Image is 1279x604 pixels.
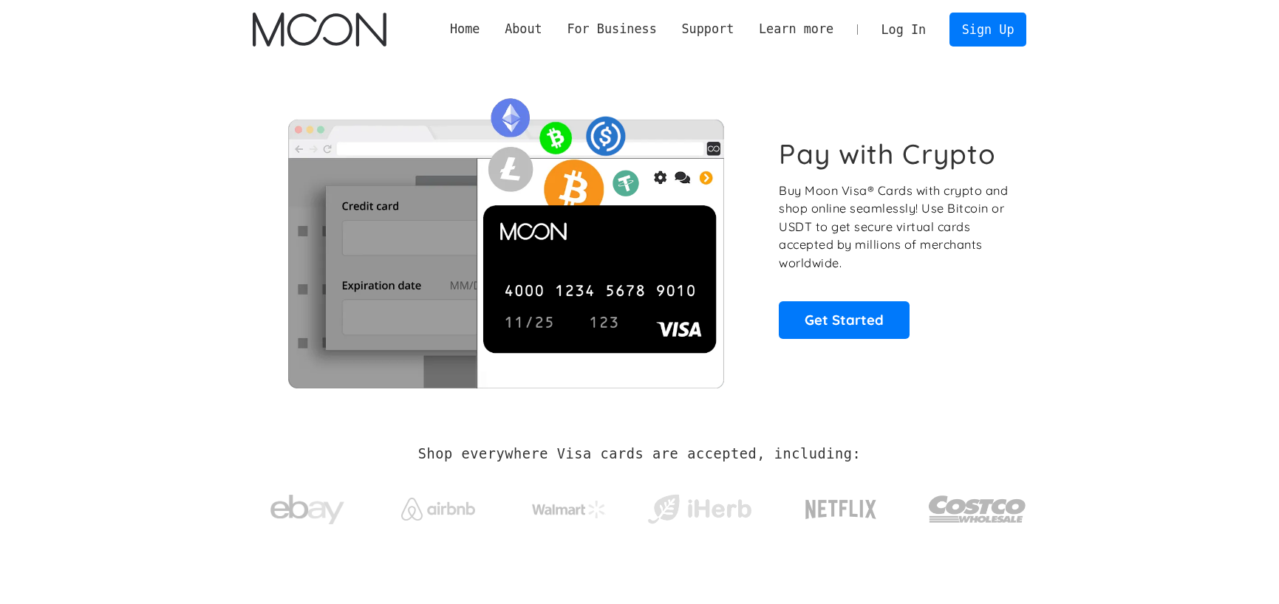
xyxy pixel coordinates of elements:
div: For Business [555,20,669,38]
div: For Business [567,20,656,38]
img: Moon Cards let you spend your crypto anywhere Visa is accepted. [253,88,759,388]
img: Costco [928,481,1027,537]
div: Learn more [746,20,846,38]
img: ebay [270,487,344,533]
h2: Shop everywhere Visa cards are accepted, including: [418,446,861,462]
img: iHerb [644,490,754,529]
img: Moon Logo [253,13,386,47]
a: Walmart [514,486,624,526]
div: Learn more [759,20,833,38]
img: Airbnb [401,498,475,521]
a: home [253,13,386,47]
img: Netflix [804,491,878,528]
a: iHerb [644,476,754,536]
a: Costco [928,467,1027,544]
a: Log In [869,13,938,46]
a: ebay [253,472,363,540]
a: Sign Up [949,13,1026,46]
a: Airbnb [383,483,493,528]
div: Support [669,20,746,38]
a: Home [437,20,492,38]
h1: Pay with Crypto [779,137,996,171]
div: About [505,20,542,38]
p: Buy Moon Visa® Cards with crypto and shop online seamlessly! Use Bitcoin or USDT to get secure vi... [779,182,1010,272]
div: Support [681,20,734,38]
a: Get Started [779,301,910,338]
img: Walmart [532,501,606,518]
div: About [492,20,554,38]
a: Netflix [775,476,907,535]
